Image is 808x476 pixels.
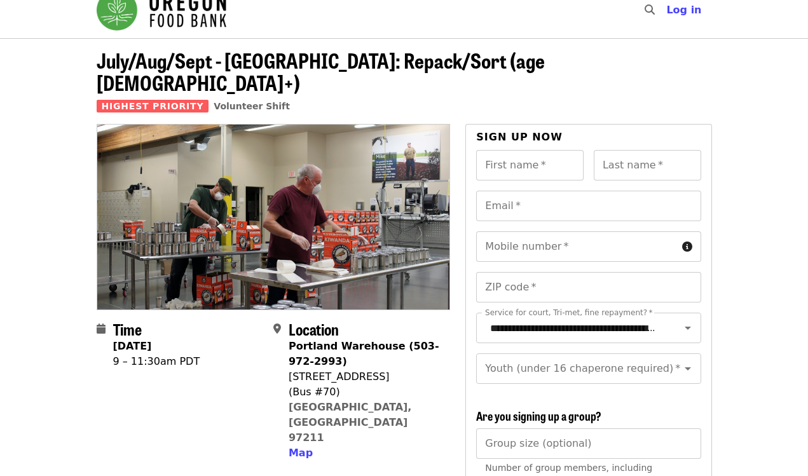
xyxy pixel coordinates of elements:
[273,323,281,335] i: map-marker-alt icon
[97,100,209,112] span: Highest Priority
[476,131,563,143] span: Sign up now
[289,447,313,459] span: Map
[214,101,290,111] a: Volunteer Shift
[645,4,655,16] i: search icon
[476,407,601,424] span: Are you signing up a group?
[476,231,676,262] input: Mobile number
[666,4,701,16] span: Log in
[476,272,701,303] input: ZIP code
[476,150,584,180] input: First name
[289,340,439,367] strong: Portland Warehouse (503-972-2993)
[682,241,692,253] i: circle-info icon
[113,354,200,369] div: 9 – 11:30am PDT
[289,445,313,461] button: Map
[476,191,701,221] input: Email
[476,428,701,459] input: [object Object]
[289,384,440,400] div: (Bus #70)
[113,340,152,352] strong: [DATE]
[289,401,412,444] a: [GEOGRAPHIC_DATA], [GEOGRAPHIC_DATA] 97211
[97,45,545,97] span: July/Aug/Sept - [GEOGRAPHIC_DATA]: Repack/Sort (age [DEMOGRAPHIC_DATA]+)
[679,319,697,337] button: Open
[97,323,106,335] i: calendar icon
[289,318,339,340] span: Location
[594,150,701,180] input: Last name
[485,309,653,316] label: Service for court, Tri-met, fine repayment?
[97,125,450,309] img: July/Aug/Sept - Portland: Repack/Sort (age 16+) organized by Oregon Food Bank
[679,360,697,377] button: Open
[289,369,440,384] div: [STREET_ADDRESS]
[113,318,142,340] span: Time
